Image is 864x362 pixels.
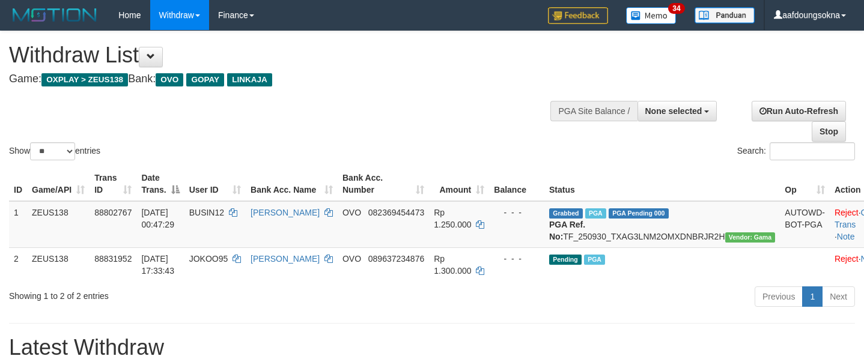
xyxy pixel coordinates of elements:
[489,167,544,201] th: Balance
[94,254,132,264] span: 88831952
[645,106,702,116] span: None selected
[780,167,830,201] th: Op: activate to sort column ascending
[725,232,776,243] span: Vendor URL: https://trx31.1velocity.biz
[9,6,100,24] img: MOTION_logo.png
[251,208,320,217] a: [PERSON_NAME]
[368,208,424,217] span: Copy 082369454473 to clipboard
[136,167,184,201] th: Date Trans.: activate to sort column descending
[550,101,637,121] div: PGA Site Balance /
[548,7,608,24] img: Feedback.jpg
[584,255,605,265] span: Marked by aafnoeunsreypich
[637,101,717,121] button: None selected
[9,247,27,282] td: 2
[90,167,136,201] th: Trans ID: activate to sort column ascending
[835,254,859,264] a: Reject
[494,207,540,219] div: - - -
[246,167,338,201] th: Bank Acc. Name: activate to sort column ascending
[822,286,855,307] a: Next
[184,167,246,201] th: User ID: activate to sort column ascending
[752,101,846,121] a: Run Auto-Refresh
[94,208,132,217] span: 88802767
[9,285,351,302] div: Showing 1 to 2 of 2 entries
[9,142,100,160] label: Show entries
[251,254,320,264] a: [PERSON_NAME]
[812,121,846,142] a: Stop
[156,73,183,86] span: OVO
[41,73,128,86] span: OXPLAY > ZEUS138
[9,201,27,248] td: 1
[695,7,755,23] img: panduan.png
[585,208,606,219] span: Marked by aafsreyleap
[189,208,224,217] span: BUSIN12
[434,254,471,276] span: Rp 1.300.000
[189,254,228,264] span: JOKOO95
[27,167,90,201] th: Game/API: activate to sort column ascending
[626,7,677,24] img: Button%20Memo.svg
[434,208,471,229] span: Rp 1.250.000
[368,254,424,264] span: Copy 089637234876 to clipboard
[9,43,564,67] h1: Withdraw List
[802,286,823,307] a: 1
[9,73,564,85] h4: Game: Bank:
[141,208,174,229] span: [DATE] 00:47:29
[780,201,830,248] td: AUTOWD-BOT-PGA
[227,73,272,86] span: LINKAJA
[141,254,174,276] span: [DATE] 17:33:43
[755,286,803,307] a: Previous
[429,167,489,201] th: Amount: activate to sort column ascending
[9,336,855,360] h1: Latest Withdraw
[342,254,361,264] span: OVO
[770,142,855,160] input: Search:
[186,73,224,86] span: GOPAY
[549,208,583,219] span: Grabbed
[609,208,669,219] span: PGA Pending
[27,247,90,282] td: ZEUS138
[9,167,27,201] th: ID
[668,3,684,14] span: 34
[835,208,859,217] a: Reject
[837,232,855,241] a: Note
[30,142,75,160] select: Showentries
[338,167,429,201] th: Bank Acc. Number: activate to sort column ascending
[737,142,855,160] label: Search:
[549,255,582,265] span: Pending
[544,167,780,201] th: Status
[27,201,90,248] td: ZEUS138
[342,208,361,217] span: OVO
[549,220,585,241] b: PGA Ref. No:
[544,201,780,248] td: TF_250930_TXAG3LNM2OMXDNBRJR2H
[494,253,540,265] div: - - -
